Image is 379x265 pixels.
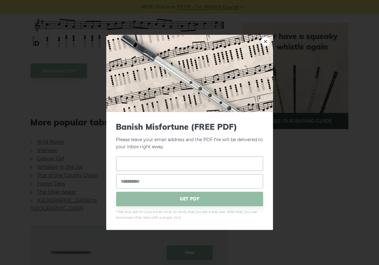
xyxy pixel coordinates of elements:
span: Banish Misfortune (FREE PDF) [116,122,263,132]
a: × [261,37,270,46]
p: Please leave your email address and the PDF file will be delivered to your inbox right away. [116,122,263,150]
span: GET PDF [116,191,263,206]
img: Tin Whistle Tab Preview [106,35,273,112]
span: * We only ask for your email once, to verify that you are a real user. After that, you can downlo... [116,209,263,220]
